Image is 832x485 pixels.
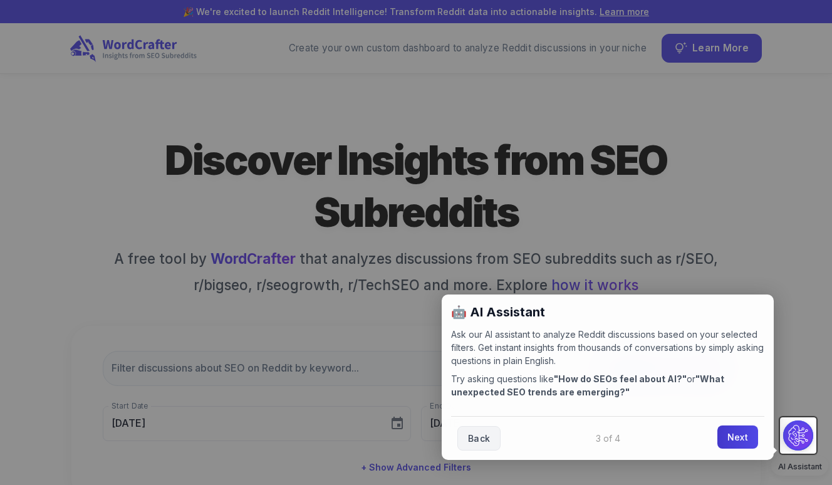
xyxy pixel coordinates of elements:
[451,372,764,399] p: Try asking questions like or
[451,328,764,367] p: Ask our AI assistant to analyze Reddit discussions based on your selected filters. Get instant in...
[717,425,758,449] a: Next
[451,304,764,320] h2: 🤖 AI Assistant
[554,373,687,384] strong: "How do SEOs feel about AI?"
[457,426,501,451] a: Back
